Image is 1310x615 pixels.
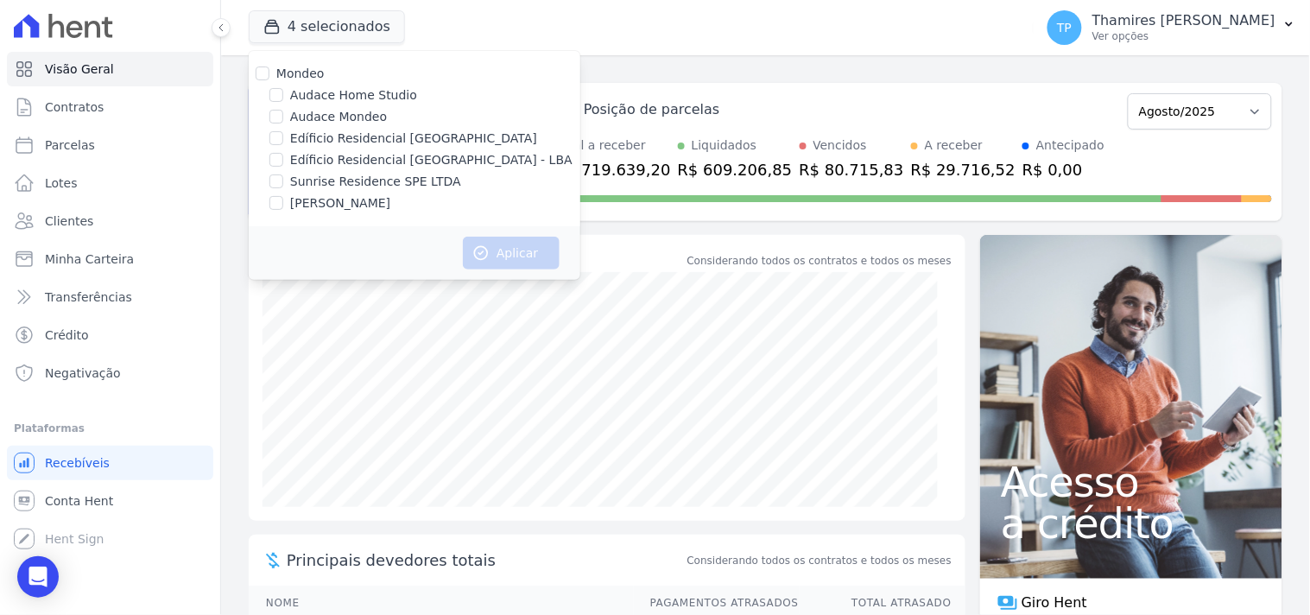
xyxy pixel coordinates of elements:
span: Visão Geral [45,60,114,78]
p: Ver opções [1092,29,1275,43]
a: Visão Geral [7,52,213,86]
div: R$ 609.206,85 [678,158,793,181]
span: Acesso [1001,461,1262,503]
label: Mondeo [276,67,325,80]
button: Aplicar [463,237,560,269]
div: Considerando todos os contratos e todos os meses [687,253,952,269]
label: Edíficio Residencial [GEOGRAPHIC_DATA] [290,130,537,148]
span: Recebíveis [45,454,110,472]
span: Giro Hent [1022,593,1087,613]
a: Lotes [7,166,213,200]
a: Minha Carteira [7,242,213,276]
a: Conta Hent [7,484,213,518]
span: TP [1057,22,1072,34]
span: Parcelas [45,136,95,154]
span: Conta Hent [45,492,113,510]
div: Total a receber [556,136,671,155]
div: Liquidados [692,136,757,155]
label: [PERSON_NAME] [290,194,390,212]
span: Lotes [45,174,78,192]
div: Open Intercom Messenger [17,556,59,598]
span: Contratos [45,98,104,116]
button: 4 selecionados [249,10,405,43]
span: Negativação [45,365,121,382]
a: Recebíveis [7,446,213,480]
button: TP Thamires [PERSON_NAME] Ver opções [1034,3,1310,52]
span: Principais devedores totais [287,548,684,572]
label: Audace Mondeo [290,108,387,126]
a: Parcelas [7,128,213,162]
div: Plataformas [14,418,206,439]
span: Minha Carteira [45,250,134,268]
div: Posição de parcelas [584,99,720,120]
div: R$ 80.715,83 [800,158,904,181]
span: Crédito [45,327,89,344]
div: A receber [925,136,984,155]
div: R$ 29.716,52 [911,158,1016,181]
div: R$ 719.639,20 [556,158,671,181]
a: Transferências [7,280,213,314]
a: Crédito [7,318,213,352]
label: Audace Home Studio [290,86,417,105]
div: Vencidos [813,136,867,155]
a: Contratos [7,90,213,124]
div: Antecipado [1036,136,1104,155]
div: R$ 0,00 [1022,158,1104,181]
a: Negativação [7,356,213,390]
span: Considerando todos os contratos e todos os meses [687,553,952,568]
p: Thamires [PERSON_NAME] [1092,12,1275,29]
span: Transferências [45,288,132,306]
span: a crédito [1001,503,1262,544]
label: Sunrise Residence SPE LTDA [290,173,461,191]
label: Edíficio Residencial [GEOGRAPHIC_DATA] - LBA [290,151,573,169]
a: Clientes [7,204,213,238]
span: Clientes [45,212,93,230]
